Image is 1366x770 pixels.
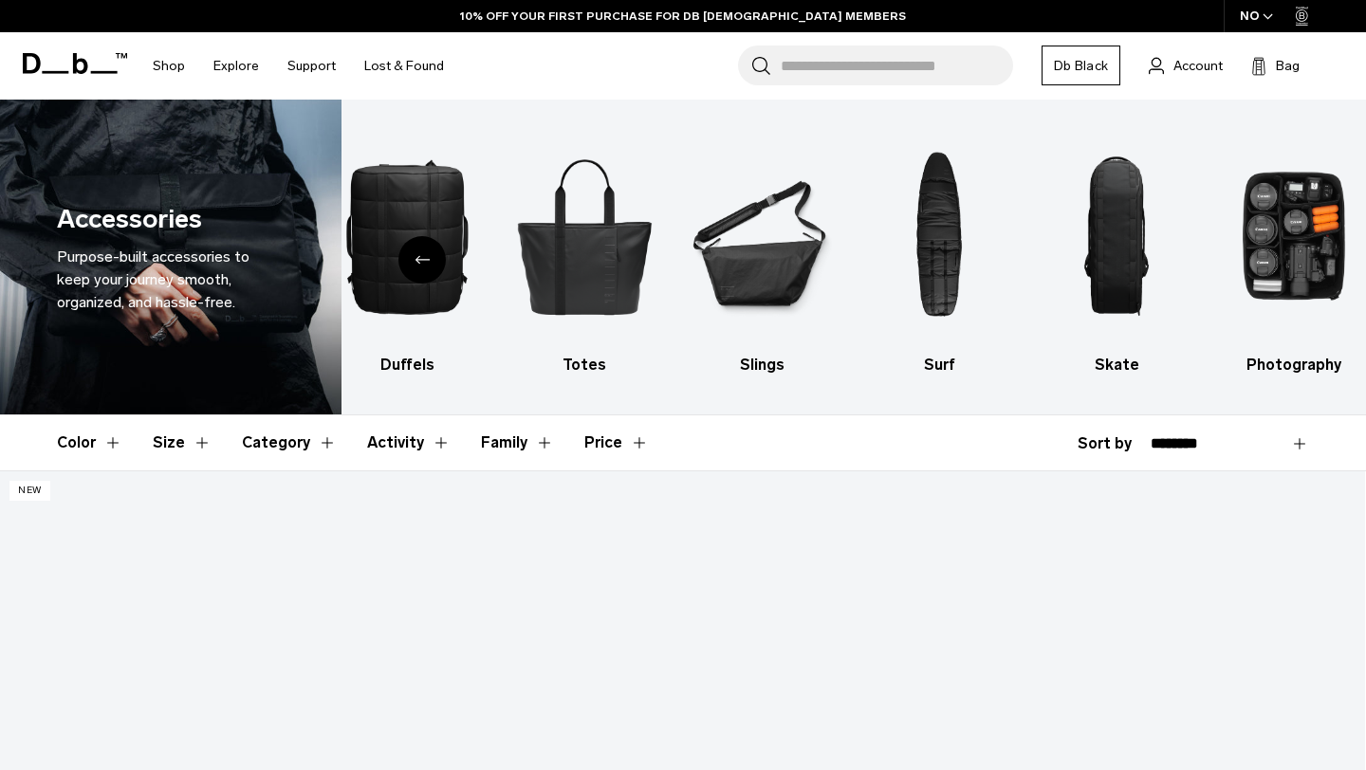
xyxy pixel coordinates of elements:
a: Support [287,32,336,100]
a: Db Surf [867,128,1011,376]
button: Toggle Filter [481,415,554,470]
img: Db [1044,128,1189,344]
a: Db Duffels [335,128,479,376]
img: Db [512,128,656,344]
h1: Accessories [57,200,202,239]
button: Toggle Filter [367,415,451,470]
a: Explore [213,32,259,100]
button: Toggle Filter [242,415,337,470]
img: Db [690,128,834,344]
a: Db Black [1042,46,1120,85]
a: 10% OFF YOUR FIRST PURCHASE FOR DB [DEMOGRAPHIC_DATA] MEMBERS [460,8,906,25]
img: Db [1222,128,1366,344]
li: 5 / 10 [335,128,479,376]
div: Purpose-built accessories to keep your journey smooth, organized, and hassle-free. [57,246,285,314]
h3: Duffels [335,354,479,376]
h3: Surf [867,354,1011,376]
li: 8 / 10 [867,128,1011,376]
h3: Totes [512,354,656,376]
a: Lost & Found [364,32,444,100]
img: Db [335,128,479,344]
li: 6 / 10 [512,128,656,376]
a: Db Photography [1222,128,1366,376]
li: 10 / 10 [1222,128,1366,376]
nav: Main Navigation [138,32,458,100]
a: Db Totes [512,128,656,376]
span: Account [1173,56,1223,76]
button: Bag [1251,54,1300,77]
button: Toggle Filter [153,415,212,470]
h3: Skate [1044,354,1189,376]
p: New [9,481,50,501]
li: 9 / 10 [1044,128,1189,376]
li: 7 / 10 [690,128,834,376]
div: Previous slide [398,236,446,284]
h3: Photography [1222,354,1366,376]
img: Db [867,128,1011,344]
a: Shop [153,32,185,100]
a: Account [1149,54,1223,77]
a: Db Slings [690,128,834,376]
button: Toggle Price [584,415,649,470]
span: Bag [1276,56,1300,76]
h3: Slings [690,354,834,376]
a: Db Skate [1044,128,1189,376]
button: Toggle Filter [57,415,122,470]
